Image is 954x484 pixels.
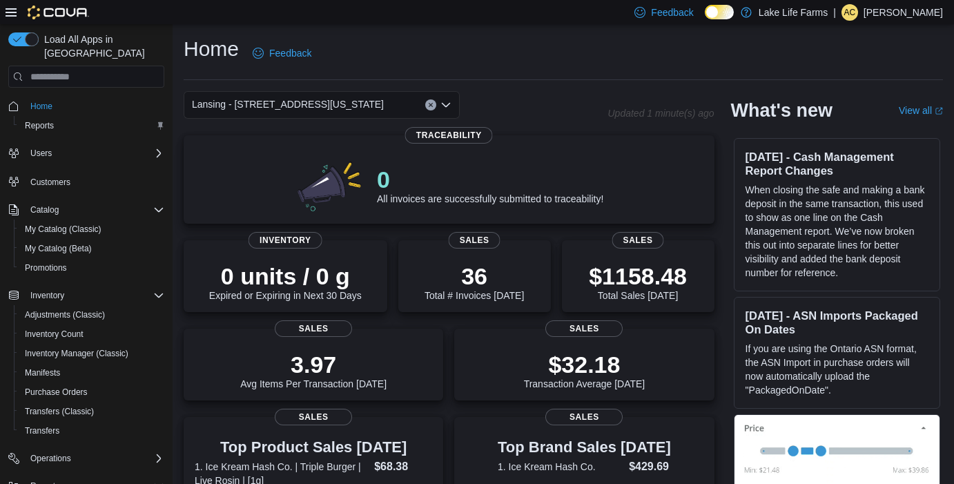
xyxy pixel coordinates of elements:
[405,127,493,144] span: Traceability
[19,365,164,381] span: Manifests
[14,325,170,344] button: Inventory Count
[524,351,645,389] div: Transaction Average [DATE]
[25,145,57,162] button: Users
[30,101,52,112] span: Home
[30,290,64,301] span: Inventory
[746,183,928,280] p: When closing the safe and making a bank deposit in the same transaction, this used to show as one...
[498,460,623,474] dt: 1. Ice Kream Hash Co.
[25,387,88,398] span: Purchase Orders
[3,200,170,220] button: Catalog
[545,320,623,337] span: Sales
[19,345,134,362] a: Inventory Manager (Classic)
[19,240,97,257] a: My Catalog (Beta)
[629,458,671,475] dd: $429.69
[19,260,72,276] a: Promotions
[14,305,170,325] button: Adjustments (Classic)
[184,35,239,63] h1: Home
[425,262,524,290] p: 36
[19,221,164,238] span: My Catalog (Classic)
[833,4,836,21] p: |
[19,307,110,323] a: Adjustments (Classic)
[374,458,432,475] dd: $68.38
[247,39,317,67] a: Feedback
[294,157,366,213] img: 0
[19,384,164,400] span: Purchase Orders
[30,453,71,464] span: Operations
[25,406,94,417] span: Transfers (Classic)
[39,32,164,60] span: Load All Apps in [GEOGRAPHIC_DATA]
[14,239,170,258] button: My Catalog (Beta)
[19,423,65,439] a: Transfers
[25,425,59,436] span: Transfers
[3,96,170,116] button: Home
[3,171,170,191] button: Customers
[25,348,128,359] span: Inventory Manager (Classic)
[746,309,928,336] h3: [DATE] - ASN Imports Packaged On Dates
[841,4,858,21] div: andrew campbell
[19,365,66,381] a: Manifests
[25,287,70,304] button: Inventory
[19,345,164,362] span: Inventory Manager (Classic)
[19,221,107,238] a: My Catalog (Classic)
[25,145,164,162] span: Users
[19,307,164,323] span: Adjustments (Classic)
[935,107,943,115] svg: External link
[25,224,101,235] span: My Catalog (Classic)
[25,450,164,467] span: Operations
[25,450,77,467] button: Operations
[30,177,70,188] span: Customers
[209,262,362,301] div: Expired or Expiring in Next 30 Days
[14,220,170,239] button: My Catalog (Classic)
[240,351,387,378] p: 3.97
[25,287,164,304] span: Inventory
[14,258,170,278] button: Promotions
[425,262,524,301] div: Total # Invoices [DATE]
[25,97,164,115] span: Home
[440,99,451,110] button: Open list of options
[28,6,89,19] img: Cova
[651,6,693,19] span: Feedback
[19,423,164,439] span: Transfers
[249,232,322,249] span: Inventory
[14,421,170,441] button: Transfers
[14,363,170,383] button: Manifests
[14,116,170,135] button: Reports
[425,99,436,110] button: Clear input
[25,98,58,115] a: Home
[705,5,734,19] input: Dark Mode
[899,105,943,116] a: View allExternal link
[3,449,170,468] button: Operations
[25,202,164,218] span: Catalog
[25,120,54,131] span: Reports
[19,384,93,400] a: Purchase Orders
[209,262,362,290] p: 0 units / 0 g
[25,367,60,378] span: Manifests
[864,4,943,21] p: [PERSON_NAME]
[19,117,164,134] span: Reports
[25,202,64,218] button: Catalog
[19,326,89,342] a: Inventory Count
[195,439,432,456] h3: Top Product Sales [DATE]
[3,286,170,305] button: Inventory
[449,232,500,249] span: Sales
[607,108,714,119] p: Updated 1 minute(s) ago
[25,173,164,190] span: Customers
[30,204,59,215] span: Catalog
[524,351,645,378] p: $32.18
[19,403,164,420] span: Transfers (Classic)
[759,4,828,21] p: Lake Life Farms
[275,409,352,425] span: Sales
[746,150,928,177] h3: [DATE] - Cash Management Report Changes
[25,309,105,320] span: Adjustments (Classic)
[14,383,170,402] button: Purchase Orders
[269,46,311,60] span: Feedback
[30,148,52,159] span: Users
[746,342,928,397] p: If you are using the Ontario ASN format, the ASN Import in purchase orders will now automatically...
[377,166,603,204] div: All invoices are successfully submitted to traceability!
[844,4,856,21] span: ac
[25,243,92,254] span: My Catalog (Beta)
[25,329,84,340] span: Inventory Count
[192,96,384,113] span: Lansing - [STREET_ADDRESS][US_STATE]
[705,19,705,20] span: Dark Mode
[19,403,99,420] a: Transfers (Classic)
